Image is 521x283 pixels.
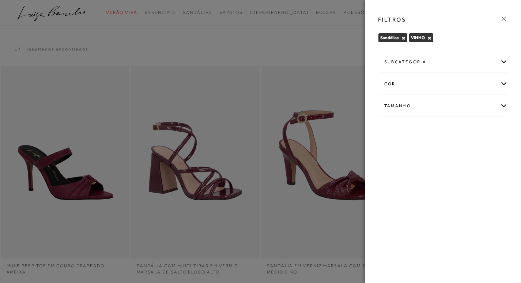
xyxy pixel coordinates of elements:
span: Sandálias [380,35,399,40]
div: cor [378,74,508,94]
h3: FILTROS [378,15,406,24]
div: subcategoria [378,52,508,72]
div: Tamanho [378,96,508,116]
span: VINHO [411,35,425,40]
button: VINHO Close [427,36,431,41]
button: Sandálias Close [401,36,405,41]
